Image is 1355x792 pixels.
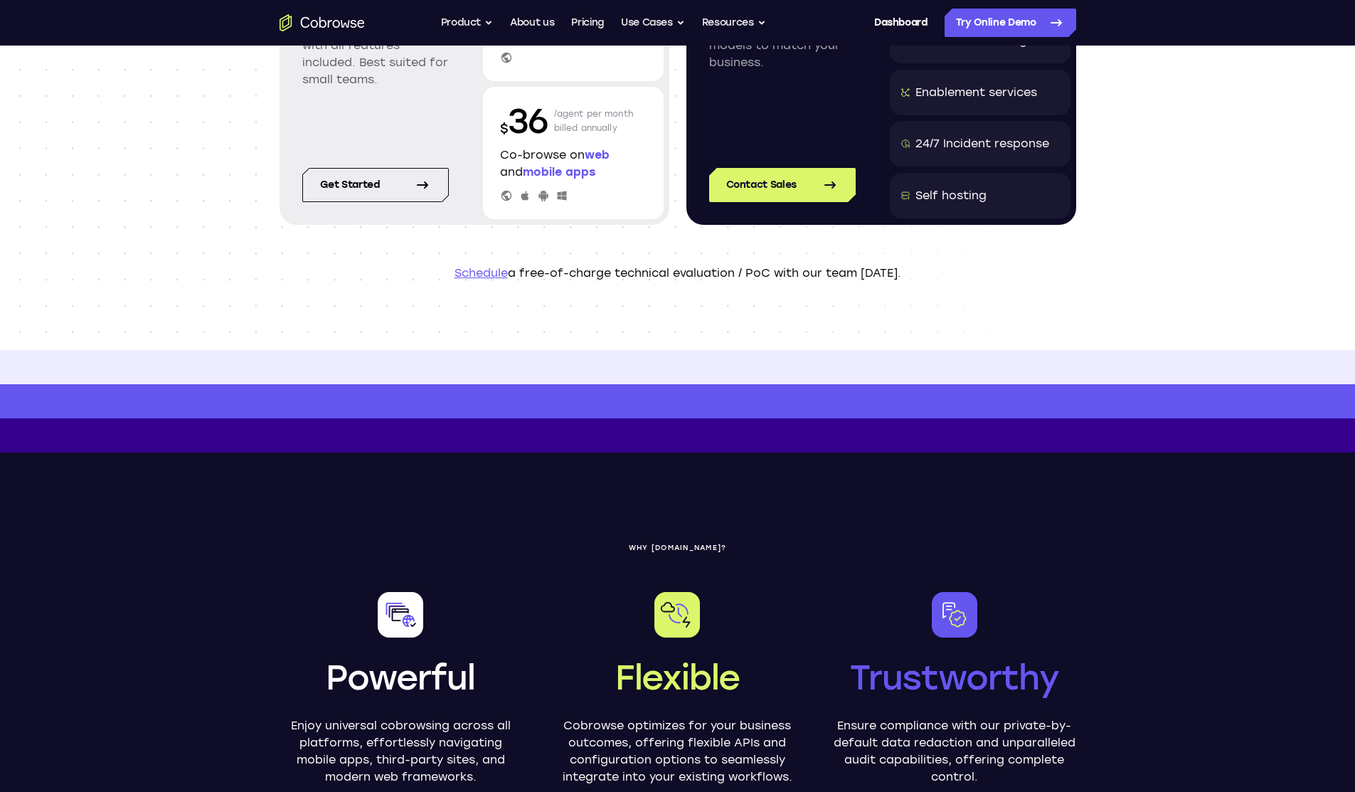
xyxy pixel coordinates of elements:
[554,98,634,144] p: /agent per month billed annually
[874,9,928,37] a: Dashboard
[915,135,1049,152] div: 24/7 Incident response
[709,168,856,202] a: Contact Sales
[280,14,365,31] a: Go to the home page
[850,655,1059,700] h3: Trustworthy
[915,84,1037,101] div: Enablement services
[500,121,509,137] span: $
[455,266,508,280] a: Schedule
[556,717,799,786] p: Cobrowse optimizes for your business outcomes, offering flexible APIs and configuration options t...
[833,717,1075,786] p: Ensure compliance with our private-by-default data redaction and unparalleled audit capabilities,...
[702,9,766,37] button: Resources
[615,655,740,700] h3: Flexible
[302,20,449,88] p: Simple per agent pricing with all features included. Best suited for small teams.
[945,9,1076,37] a: Try Online Demo
[621,9,685,37] button: Use Cases
[441,9,494,37] button: Product
[523,165,595,179] span: mobile apps
[302,168,449,202] a: Get started
[585,148,610,162] span: web
[709,20,856,71] p: Enterprise pricing models to match your business.
[571,9,604,37] a: Pricing
[915,187,987,204] div: Self hosting
[280,544,1076,552] p: WHY [DOMAIN_NAME]?
[280,265,1076,282] p: a free-of-charge technical evaluation / PoC with our team [DATE].
[500,147,647,181] p: Co-browse on and
[280,717,522,786] p: Enjoy universal cobrowsing across all platforms, effortlessly navigating mobile apps, third-party...
[326,655,474,700] h3: Powerful
[510,9,554,37] a: About us
[500,98,548,144] p: 36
